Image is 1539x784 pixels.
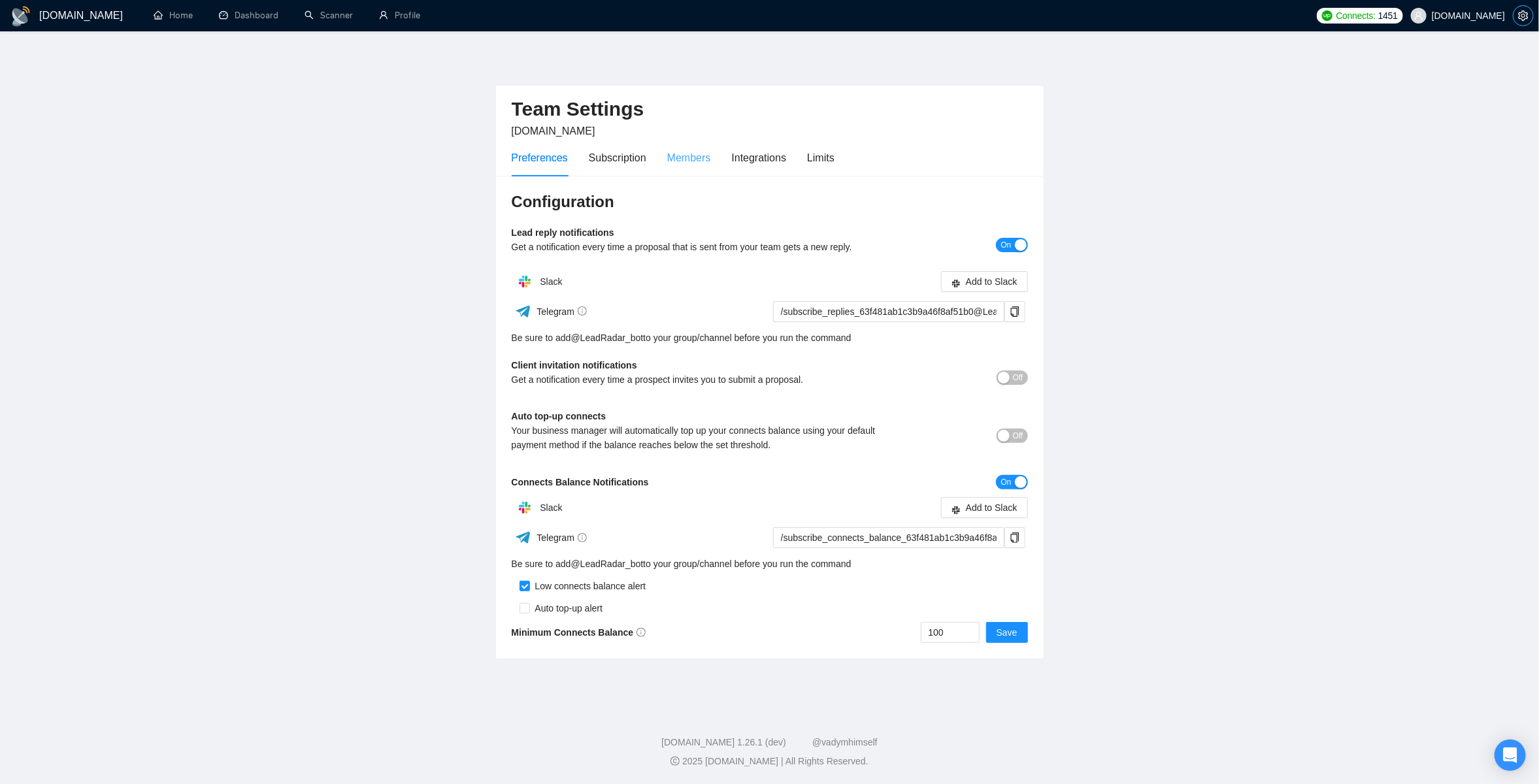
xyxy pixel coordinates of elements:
[512,240,899,254] div: Get a notification every time a proposal that is sent from your team gets a new reply.
[512,557,1028,571] div: Be sure to add to your group/channel before you run the command
[512,627,646,638] b: Minimum Connects Balance
[670,757,680,766] span: copyright
[512,125,595,137] span: [DOMAIN_NAME]
[515,303,531,319] img: ww3wtPAAAAAElFTkSuQmCC
[512,372,899,387] div: Get a notification every time a prospect invites you to submit a proposal.
[578,533,587,542] span: info-circle
[512,495,538,521] img: hpQkSZIkSZIkSZIkSZIkSZIkSZIkSZIkSZIkSZIkSZIkSZIkSZIkSZIkSZIkSZIkSZIkSZIkSZIkSZIkSZIkSZIkSZIkSZIkS...
[986,622,1028,643] button: Save
[1004,527,1025,548] button: copy
[941,497,1028,518] button: slackAdd to Slack
[1336,8,1376,23] span: Connects:
[1001,475,1011,489] span: On
[997,625,1018,640] span: Save
[589,150,646,166] div: Subscription
[379,10,420,21] a: userProfile
[512,150,568,166] div: Preferences
[540,276,562,287] span: Slack
[512,423,899,452] div: Your business manager will automatically top up your connects balance using your default payment ...
[10,755,1529,768] div: 2025 [DOMAIN_NAME] | All Rights Reserved.
[530,579,646,593] div: Low connects balance alert
[1414,11,1423,20] span: user
[952,504,961,514] span: slack
[966,274,1018,289] span: Add to Slack
[661,737,786,747] a: [DOMAIN_NAME] 1.26.1 (dev)
[1495,740,1526,771] div: Open Intercom Messenger
[941,271,1028,292] button: slackAdd to Slack
[219,10,278,21] a: dashboardDashboard
[966,500,1018,515] span: Add to Slack
[571,557,644,571] a: @LeadRadar_bot
[1514,10,1533,21] span: setting
[578,306,587,316] span: info-circle
[1013,370,1023,385] span: Off
[512,227,614,238] b: Lead reply notifications
[1513,10,1534,21] a: setting
[571,331,644,345] a: @LeadRadar_bot
[1004,301,1025,322] button: copy
[1001,238,1011,252] span: On
[512,331,1028,345] div: Be sure to add to your group/channel before you run the command
[540,502,562,513] span: Slack
[1005,306,1025,317] span: copy
[952,278,961,288] span: slack
[1378,8,1398,23] span: 1451
[512,411,606,421] b: Auto top-up connects
[812,737,878,747] a: @vadymhimself
[512,96,1028,123] h2: Team Settings
[530,601,603,615] div: Auto top-up alert
[637,628,646,637] span: info-circle
[732,150,787,166] div: Integrations
[1013,429,1023,443] span: Off
[807,150,835,166] div: Limits
[1322,10,1332,21] img: upwork-logo.png
[512,360,637,370] b: Client invitation notifications
[154,10,193,21] a: homeHome
[512,477,649,487] b: Connects Balance Notifications
[537,532,587,543] span: Telegram
[512,191,1028,212] h3: Configuration
[537,306,587,317] span: Telegram
[305,10,353,21] a: searchScanner
[667,150,711,166] div: Members
[512,269,538,295] img: hpQkSZIkSZIkSZIkSZIkSZIkSZIkSZIkSZIkSZIkSZIkSZIkSZIkSZIkSZIkSZIkSZIkSZIkSZIkSZIkSZIkSZIkSZIkSZIkS...
[1005,532,1025,543] span: copy
[515,529,531,546] img: ww3wtPAAAAAElFTkSuQmCC
[1513,5,1534,26] button: setting
[10,6,31,27] img: logo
